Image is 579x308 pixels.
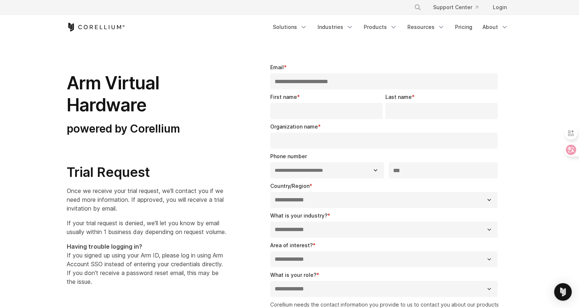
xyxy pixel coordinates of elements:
[270,242,313,248] span: Area of interest?
[478,21,513,34] a: About
[403,21,449,34] a: Resources
[67,23,125,31] a: Corellium Home
[270,94,297,100] span: First name
[385,94,412,100] span: Last name
[359,21,402,34] a: Products
[270,212,327,219] span: What is your industry?
[405,1,513,14] div: Navigation Menu
[554,283,572,301] div: Open Intercom Messenger
[270,64,284,70] span: Email
[67,72,226,116] h1: Arm Virtual Hardware
[67,243,223,285] span: If you signed up using your Arm ID, please log in using Arm Account SSO instead of entering your ...
[268,21,312,34] a: Solutions
[270,123,318,130] span: Organization name
[67,122,226,136] h3: powered by Corellium
[411,1,424,14] button: Search
[487,1,513,14] a: Login
[67,164,226,181] h2: Trial Request
[67,219,226,235] span: If your trial request is denied, we'll let you know by email usually within 1 business day depend...
[270,272,316,278] span: What is your role?
[270,153,307,159] span: Phone number
[427,1,484,14] a: Support Center
[270,183,309,189] span: Country/Region
[313,21,358,34] a: Industries
[268,21,513,34] div: Navigation Menu
[451,21,477,34] a: Pricing
[67,243,142,250] strong: Having trouble logging in?
[67,187,224,212] span: Once we receive your trial request, we'll contact you if we need more information. If approved, y...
